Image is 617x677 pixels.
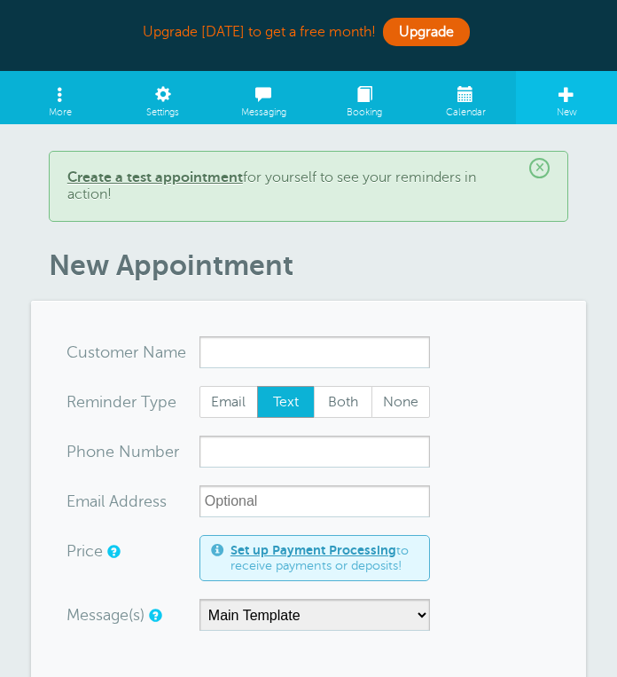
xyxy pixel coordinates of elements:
[257,386,316,418] label: Text
[113,71,214,121] a: Settings
[199,386,258,418] label: Email
[347,106,382,118] span: Booking
[241,106,286,118] span: Messaging
[314,71,415,121] a: Booking
[66,344,95,360] span: Cus
[66,444,96,460] span: Pho
[199,485,430,517] input: Optional
[66,543,103,559] label: Price
[258,387,315,417] span: Text
[213,71,314,121] a: Messaging
[516,71,617,121] a: New
[67,169,550,203] p: for yourself to see your reminders in action!
[446,106,486,118] span: Calendar
[49,106,72,118] span: More
[200,387,257,417] span: Email
[383,18,470,46] a: Upgrade
[149,610,160,621] a: You can create different reminder message templates under the Settings tab.
[49,248,586,282] h1: New Appointment
[315,387,371,417] span: Both
[415,71,516,121] a: Calendar
[66,607,144,623] label: Message(s)
[230,543,396,557] a: Set up Payment Processing
[529,158,550,178] span: ×
[66,394,176,410] label: Reminder Type
[31,18,586,53] div: Upgrade [DATE] to get a free month!
[67,169,243,185] a: Create a test appointment
[372,387,429,417] span: None
[66,336,199,368] div: ame
[314,386,372,418] label: Both
[371,386,430,418] label: None
[146,106,179,118] span: Settings
[230,543,418,574] span: to receive payments or deposits!
[66,493,98,509] span: Ema
[66,436,199,468] div: mber
[557,106,577,118] span: New
[95,344,155,360] span: tomer N
[96,444,141,460] span: ne Nu
[107,546,118,557] a: An optional price for the appointment. If you set a price, you can include a payment link in your...
[66,485,199,517] div: ress
[9,71,113,121] a: More
[98,493,138,509] span: il Add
